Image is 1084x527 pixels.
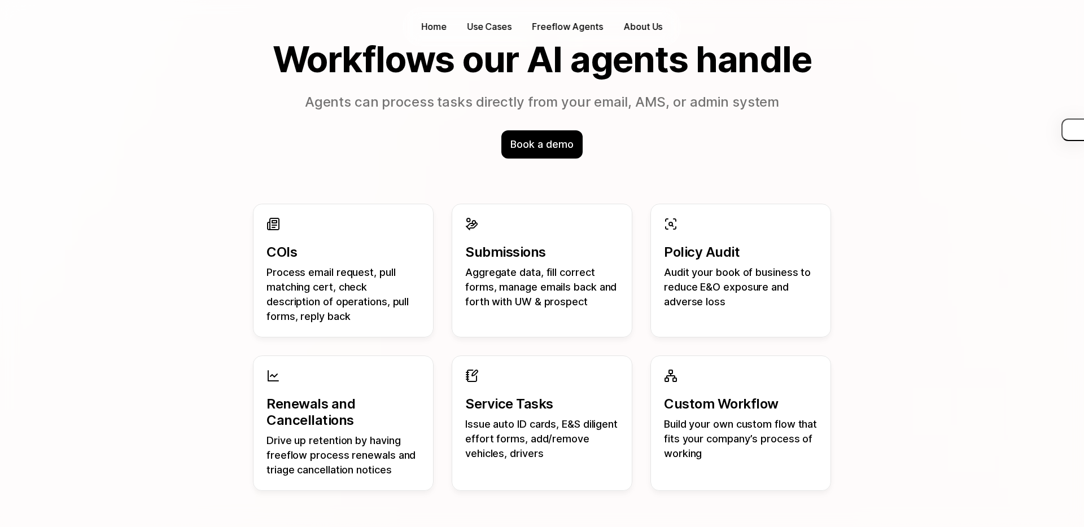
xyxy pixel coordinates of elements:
[501,130,582,159] div: Book a demo
[266,396,420,429] p: Renewals and Cancellations
[526,18,609,36] a: Freeflow Agents
[618,18,668,36] a: About Us
[266,433,420,477] p: Drive up retention by having freeflow process renewals and triage cancellation notices
[465,396,619,412] p: Service Tasks
[664,396,818,412] p: Custom Workflow
[266,265,420,324] p: Process email request, pull matching cert, check description of operations, pull forms, reply back
[664,417,818,461] p: Build your own custom flow that fits your company’s process of working
[467,20,512,33] p: Use Cases
[664,265,818,309] p: Audit your book of business to reduce E&O exposure and adverse loss
[217,93,867,112] p: Agents can process tasks directly from your email, AMS, or admin system
[664,244,818,261] p: Policy Audit
[465,265,619,309] p: Aggregate data, fill correct forms, manage emails back and forth with UW & prospect
[421,20,447,33] p: Home
[510,137,573,152] p: Book a demo
[465,244,619,261] p: Submissions
[465,417,619,461] p: Issue auto ID cards, E&S diligent effort forms, add/remove vehicles, drivers
[623,20,662,33] p: About Us
[266,244,420,261] p: COIs
[461,18,517,36] button: Use Cases
[532,20,603,33] p: Freeflow Agents
[217,39,867,79] h2: Workflows our AI agents handle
